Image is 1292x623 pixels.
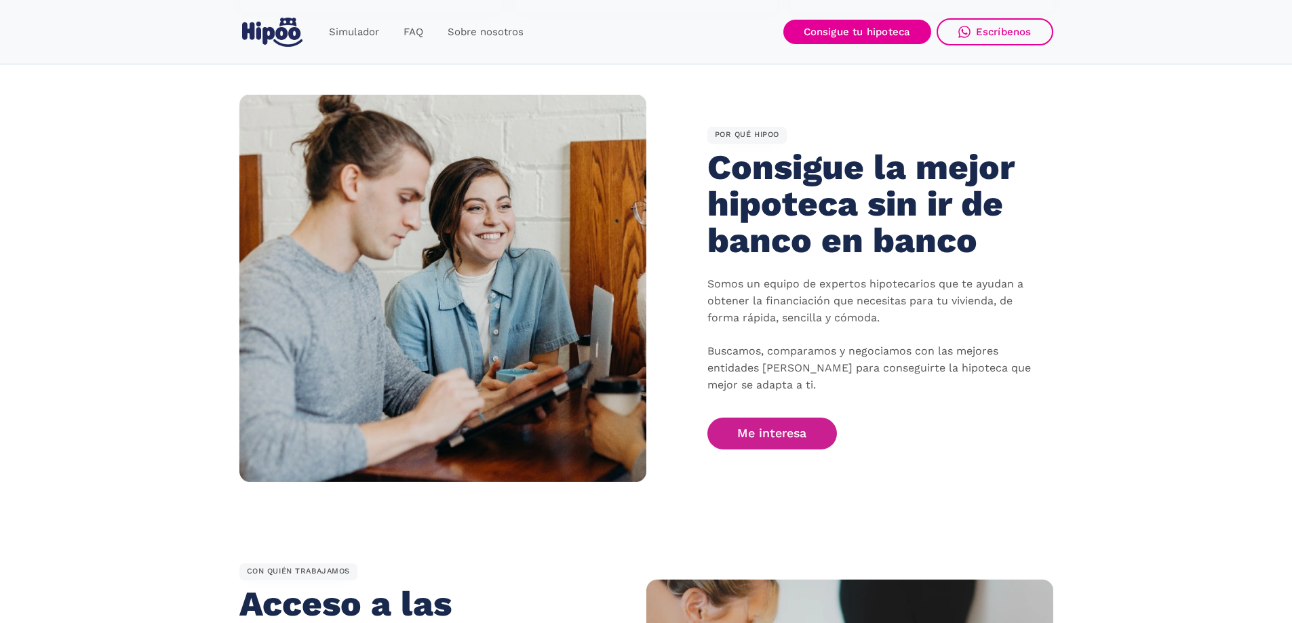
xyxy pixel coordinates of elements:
[435,19,536,45] a: Sobre nosotros
[937,18,1053,45] a: Escríbenos
[707,276,1033,394] p: Somos un equipo de expertos hipotecarios que te ayudan a obtener la financiación que necesitas pa...
[976,26,1032,38] div: Escríbenos
[783,20,931,44] a: Consigue tu hipoteca
[239,563,358,581] div: CON QUIÉN TRABAJAMOS
[317,19,391,45] a: Simulador
[239,12,306,52] a: home
[707,127,787,144] div: POR QUÉ HIPOO
[707,418,838,449] a: Me interesa
[707,149,1020,258] h2: Consigue la mejor hipoteca sin ir de banco en banco
[391,19,435,45] a: FAQ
